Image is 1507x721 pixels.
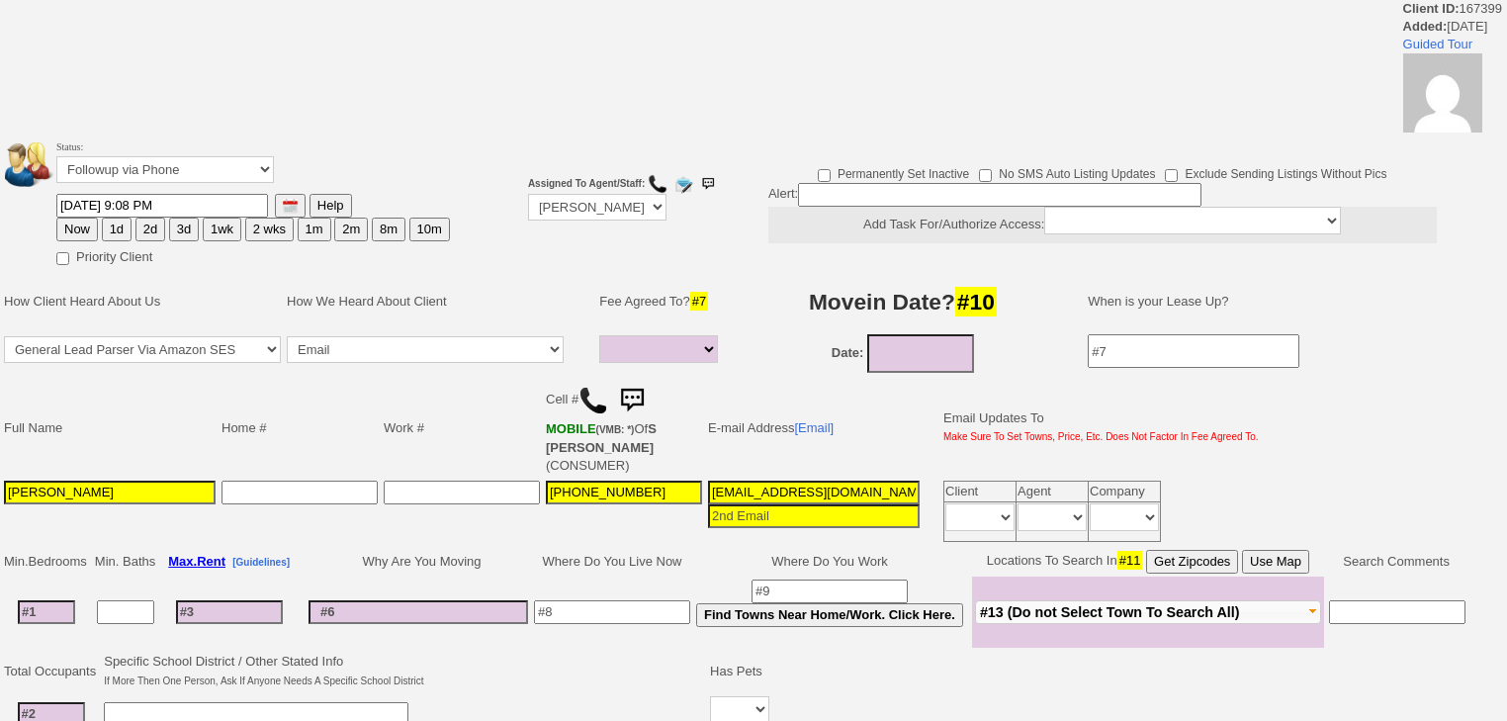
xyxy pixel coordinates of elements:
td: Agent [1017,482,1089,502]
td: How We Heard About Client [284,272,586,331]
input: Permanently Set Inactive [818,169,831,182]
td: Min. [1,547,92,577]
td: Home # [219,378,381,478]
button: 2 wks [245,218,294,241]
a: [Guidelines] [232,554,290,569]
b: [Guidelines] [232,557,290,568]
font: Status: [56,141,274,178]
button: Get Zipcodes [1146,550,1238,574]
img: sms.png [612,381,652,420]
td: Has Pets [707,650,772,693]
img: abd18cdd80e4625de341e3300ddf87a4 [1403,53,1482,133]
span: #13 (Do not Select Town To Search All) [980,604,1240,620]
a: Guided Tour [1403,37,1473,51]
img: compose_email.png [673,174,693,194]
button: Use Map [1242,550,1309,574]
td: Search Comments [1324,547,1469,577]
b: Added: [1403,19,1448,34]
td: Work # [381,378,543,478]
h3: Movein Date? [741,284,1066,319]
input: Exclude Sending Listings Without Pics [1165,169,1178,182]
button: Find Towns Near Home/Work. Click Here. [696,603,963,627]
td: Cell # Of (CONSUMER) [543,378,705,478]
button: 1d [102,218,132,241]
b: S [PERSON_NAME] [546,421,657,455]
input: Priority Client [56,252,69,265]
td: How Client Heard About Us [1,272,284,331]
a: [Email] [794,420,834,435]
input: #7 [1088,334,1299,368]
button: 2m [334,218,368,241]
div: Alert: [768,183,1437,243]
td: Where Do You Work [693,547,966,577]
span: #10 [955,287,997,316]
button: 1wk [203,218,241,241]
font: MOBILE [546,421,596,436]
label: Permanently Set Inactive [818,160,969,183]
button: 3d [169,218,199,241]
input: #1 [18,600,75,624]
font: (VMB: *) [596,424,635,435]
span: Bedrooms [29,554,87,569]
button: #13 (Do not Select Town To Search All) [975,600,1321,624]
button: 8m [372,218,405,241]
button: Help [310,194,352,218]
button: 2d [135,218,165,241]
center: Add Task For/Authorize Access: [768,207,1437,243]
input: #3 [176,600,283,624]
td: Fee Agreed To? [596,272,727,331]
label: Priority Client [56,243,152,266]
input: No SMS Auto Listing Updates [979,169,992,182]
b: Client ID: [1403,1,1460,16]
font: Make Sure To Set Towns, Price, Etc. Does Not Factor In Fee Agreed To. [943,431,1259,442]
span: #11 [1117,551,1143,570]
input: 1st Email - Question #0 [708,481,920,504]
img: sms.png [698,174,718,194]
input: #8 [534,600,690,624]
td: Total Occupants [1,650,101,693]
td: Why Are You Moving [306,547,531,577]
img: [calendar icon] [283,199,298,214]
td: Full Name [1,378,219,478]
td: Min. Baths [92,547,158,577]
td: Company [1089,482,1161,502]
b: Date: [832,345,864,360]
td: Where Do You Live Now [531,547,693,577]
img: people.png [5,142,64,187]
font: If More Then One Person, Ask If Anyone Needs A Specific School District [104,676,423,686]
td: E-mail Address [705,378,923,478]
button: 1m [298,218,331,241]
td: Specific School District / Other Stated Info [101,650,426,693]
img: call.png [578,386,608,415]
b: Assigned To Agent/Staff: [528,178,645,189]
input: #9 [752,580,908,603]
button: Now [56,218,98,241]
nobr: Locations To Search In [987,553,1309,568]
label: No SMS Auto Listing Updates [979,160,1155,183]
b: Verizon Wireless [546,421,634,436]
input: 2nd Email [708,504,920,528]
b: Max. [168,554,225,569]
span: Rent [197,554,225,569]
span: #7 [690,292,708,311]
td: Email Updates To [929,378,1262,478]
img: call.png [648,174,667,194]
td: When is your Lease Up? [1068,272,1468,331]
input: #6 [309,600,528,624]
td: Client [944,482,1017,502]
button: 10m [409,218,450,241]
label: Exclude Sending Listings Without Pics [1165,160,1386,183]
